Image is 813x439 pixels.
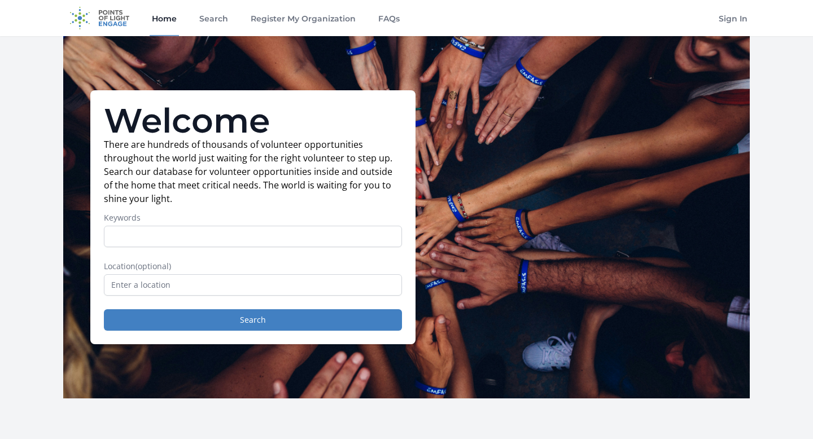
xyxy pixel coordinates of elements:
[135,261,171,271] span: (optional)
[104,261,402,272] label: Location
[104,212,402,223] label: Keywords
[104,274,402,296] input: Enter a location
[104,104,402,138] h1: Welcome
[104,309,402,331] button: Search
[104,138,402,205] p: There are hundreds of thousands of volunteer opportunities throughout the world just waiting for ...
